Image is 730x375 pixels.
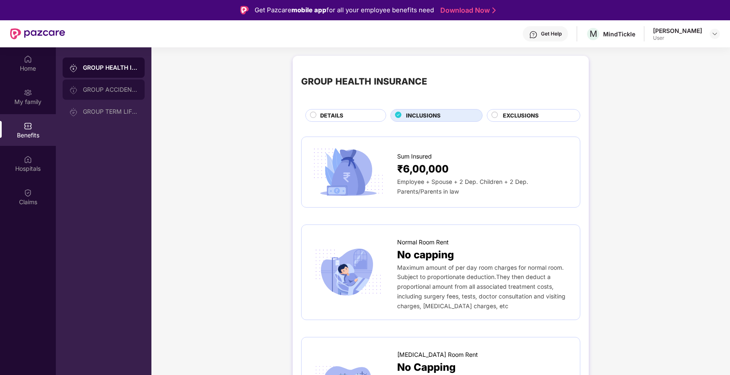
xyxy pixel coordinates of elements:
span: Maximum amount of per day room charges for normal room. Subject to proportionate deduction.They t... [397,264,565,309]
img: svg+xml;base64,PHN2ZyB3aWR0aD0iMjAiIGhlaWdodD0iMjAiIHZpZXdCb3g9IjAgMCAyMCAyMCIgZmlsbD0ibm9uZSIgeG... [24,88,32,97]
div: Get Help [541,30,562,37]
img: svg+xml;base64,PHN2ZyB3aWR0aD0iMjAiIGhlaWdodD0iMjAiIHZpZXdCb3g9IjAgMCAyMCAyMCIgZmlsbD0ibm9uZSIgeG... [69,108,78,116]
img: svg+xml;base64,PHN2ZyBpZD0iSG9tZSIgeG1sbnM9Imh0dHA6Ly93d3cudzMub3JnLzIwMDAvc3ZnIiB3aWR0aD0iMjAiIG... [24,55,32,63]
div: [PERSON_NAME] [653,27,702,35]
strong: mobile app [291,6,327,14]
span: Sum Insured [397,152,432,161]
img: icon [310,145,387,199]
div: Get Pazcare for all your employee benefits need [255,5,434,15]
div: GROUP HEALTH INSURANCE [301,74,427,88]
img: svg+xml;base64,PHN2ZyBpZD0iQ2xhaW0iIHhtbG5zPSJodHRwOi8vd3d3LnczLm9yZy8yMDAwL3N2ZyIgd2lkdGg9IjIwIi... [24,189,32,197]
img: New Pazcare Logo [10,28,65,39]
span: DETAILS [320,111,343,120]
span: M [590,29,597,39]
span: No capping [397,247,454,263]
span: ₹6,00,000 [397,161,449,177]
img: svg+xml;base64,PHN2ZyBpZD0iQmVuZWZpdHMiIHhtbG5zPSJodHRwOi8vd3d3LnczLm9yZy8yMDAwL3N2ZyIgd2lkdGg9Ij... [24,122,32,130]
span: [MEDICAL_DATA] Room Rent [397,350,478,359]
span: EXCLUSIONS [503,111,539,120]
img: svg+xml;base64,PHN2ZyB3aWR0aD0iMjAiIGhlaWdodD0iMjAiIHZpZXdCb3g9IjAgMCAyMCAyMCIgZmlsbD0ibm9uZSIgeG... [69,86,78,94]
span: Employee + Spouse + 2 Dep. Children + 2 Dep. Parents/Parents in law [397,178,528,195]
img: Logo [240,6,249,14]
span: INCLUSIONS [406,111,441,120]
img: svg+xml;base64,PHN2ZyBpZD0iSGVscC0zMngzMiIgeG1sbnM9Imh0dHA6Ly93d3cudzMub3JnLzIwMDAvc3ZnIiB3aWR0aD... [529,30,538,39]
div: GROUP HEALTH INSURANCE [83,63,138,72]
div: User [653,35,702,41]
a: Download Now [440,6,493,15]
img: Stroke [492,6,496,15]
span: Normal Room Rent [397,238,449,247]
img: icon [310,246,387,299]
div: GROUP ACCIDENTAL INSURANCE [83,86,138,93]
img: svg+xml;base64,PHN2ZyBpZD0iSG9zcGl0YWxzIiB4bWxucz0iaHR0cDovL3d3dy53My5vcmcvMjAwMC9zdmciIHdpZHRoPS... [24,155,32,164]
img: svg+xml;base64,PHN2ZyB3aWR0aD0iMjAiIGhlaWdodD0iMjAiIHZpZXdCb3g9IjAgMCAyMCAyMCIgZmlsbD0ibm9uZSIgeG... [69,64,78,72]
img: svg+xml;base64,PHN2ZyBpZD0iRHJvcGRvd24tMzJ4MzIiIHhtbG5zPSJodHRwOi8vd3d3LnczLm9yZy8yMDAwL3N2ZyIgd2... [711,30,718,37]
div: GROUP TERM LIFE INSURANCE [83,108,138,115]
div: MindTickle [603,30,635,38]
